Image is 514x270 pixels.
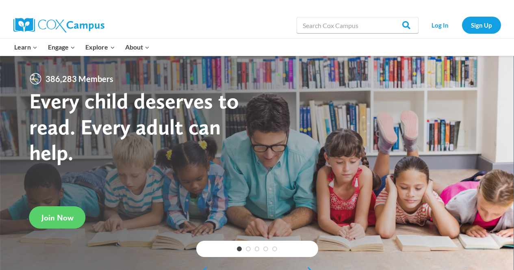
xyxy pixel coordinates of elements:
a: Join Now [29,206,86,229]
a: 1 [237,246,242,251]
a: Log In [423,17,458,33]
span: Learn [14,42,37,52]
nav: Secondary Navigation [423,17,501,33]
strong: Every child deserves to read. Every adult can help. [29,88,239,165]
a: Sign Up [462,17,501,33]
input: Search Cox Campus [297,17,419,33]
nav: Primary Navigation [9,39,155,56]
a: 5 [272,246,277,251]
img: Cox Campus [13,18,104,32]
span: Explore [85,42,115,52]
a: 4 [263,246,268,251]
a: 2 [246,246,251,251]
span: About [125,42,150,52]
a: 3 [255,246,260,251]
span: 386,283 Members [42,72,117,85]
span: Engage [48,42,75,52]
span: Join Now [41,213,74,222]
